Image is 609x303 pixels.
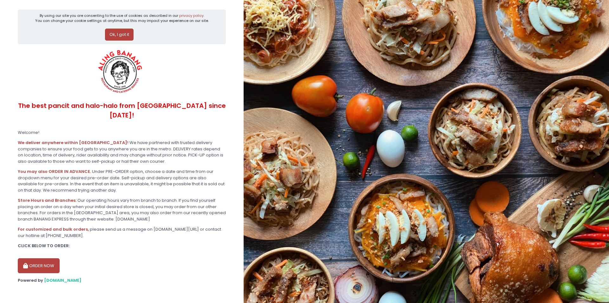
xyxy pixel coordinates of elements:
[18,226,226,239] div: please send us a message on [DOMAIN_NAME][URL] or contact our hotline at [PHONE_NUMBER].
[18,243,226,249] div: CLICK BELOW TO ORDER:
[179,13,204,18] a: privacy policy.
[94,48,147,96] img: ALING BANANG
[18,168,91,175] b: You may also ORDER IN ADVANCE.
[35,13,209,23] div: By using our site you are consenting to the use of cookies as described in our You can change you...
[18,168,226,193] div: Under PRE-ORDER option, choose a date and time from our dropdown menu for your desired pre-order ...
[18,129,226,136] div: Welcome!
[18,197,76,203] b: Store Hours and Branches:
[105,29,134,41] button: Ok, I got it
[44,277,82,283] a: [DOMAIN_NAME]
[18,140,128,146] b: We deliver anywhere within [GEOGRAPHIC_DATA]!
[18,277,226,284] div: Powered by
[18,96,226,125] div: The best pancit and halo-halo from [GEOGRAPHIC_DATA] since [DATE]!
[18,258,60,273] button: ORDER NOW
[18,197,226,222] div: Our operating hours vary from branch to branch. If you find yourself placing an order on a day wh...
[18,140,226,164] div: We have partnered with trusted delivery companies to ensure your food gets to you anywhere you ar...
[18,226,89,232] b: For customized and bulk orders,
